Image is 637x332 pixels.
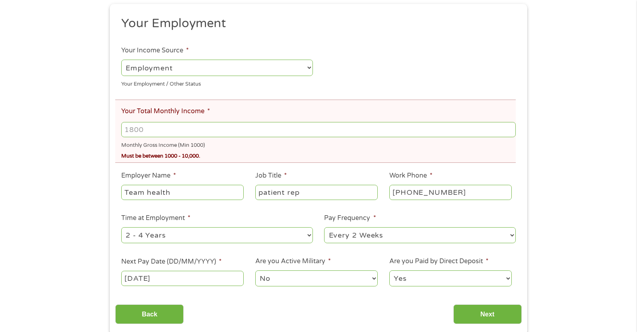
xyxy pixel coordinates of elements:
[121,107,210,116] label: Your Total Monthly Income
[115,304,184,324] input: Back
[324,214,376,222] label: Pay Frequency
[389,257,489,266] label: Are you Paid by Direct Deposit
[121,185,244,200] input: Walmart
[121,16,510,32] h2: Your Employment
[121,122,516,137] input: 1800
[121,150,516,160] div: Must be between 1000 - 10,000.
[389,185,512,200] input: (231) 754-4010
[255,172,287,180] label: Job Title
[121,77,313,88] div: Your Employment / Other Status
[255,185,378,200] input: Cashier
[255,257,331,266] label: Are you Active Military
[121,46,189,55] label: Your Income Source
[453,304,522,324] input: Next
[121,258,222,266] label: Next Pay Date (DD/MM/YYYY)
[389,172,433,180] label: Work Phone
[121,271,244,286] input: ---Click Here for Calendar ---
[121,172,176,180] label: Employer Name
[121,214,190,222] label: Time at Employment
[121,139,516,150] div: Monthly Gross Income (Min 1000)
